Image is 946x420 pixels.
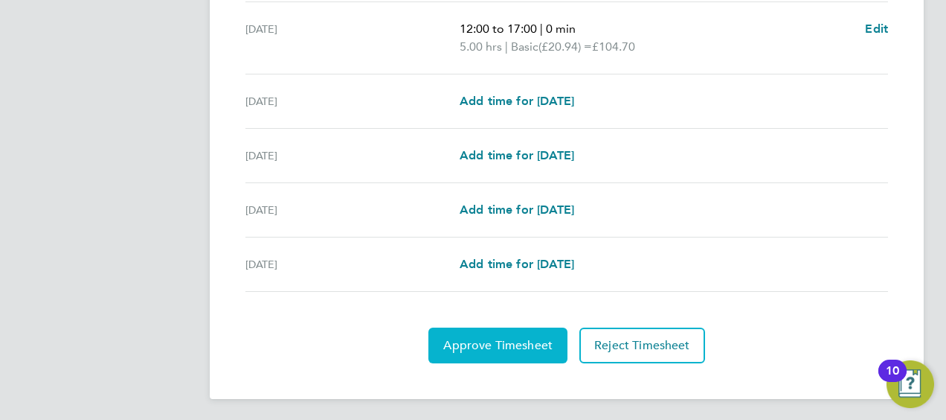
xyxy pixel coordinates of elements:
div: [DATE] [245,255,460,273]
div: [DATE] [245,20,460,56]
span: 0 min [546,22,576,36]
div: [DATE] [245,147,460,165]
a: Add time for [DATE] [460,255,574,273]
span: 12:00 to 17:00 [460,22,537,36]
span: Add time for [DATE] [460,203,574,217]
span: £104.70 [592,39,635,54]
span: Add time for [DATE] [460,257,574,271]
span: Edit [865,22,888,36]
span: (£20.94) = [538,39,592,54]
span: | [505,39,508,54]
div: [DATE] [245,92,460,110]
button: Open Resource Center, 10 new notifications [887,360,934,408]
div: [DATE] [245,201,460,219]
a: Add time for [DATE] [460,147,574,165]
span: 5.00 hrs [460,39,502,54]
span: Add time for [DATE] [460,94,574,108]
span: Approve Timesheet [443,338,553,353]
span: | [540,22,543,36]
a: Add time for [DATE] [460,201,574,219]
div: 10 [886,371,899,390]
a: Add time for [DATE] [460,92,574,110]
span: Add time for [DATE] [460,148,574,162]
span: Basic [511,38,538,56]
a: Edit [865,20,888,38]
button: Reject Timesheet [579,328,705,363]
span: Reject Timesheet [594,338,690,353]
button: Approve Timesheet [428,328,567,363]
